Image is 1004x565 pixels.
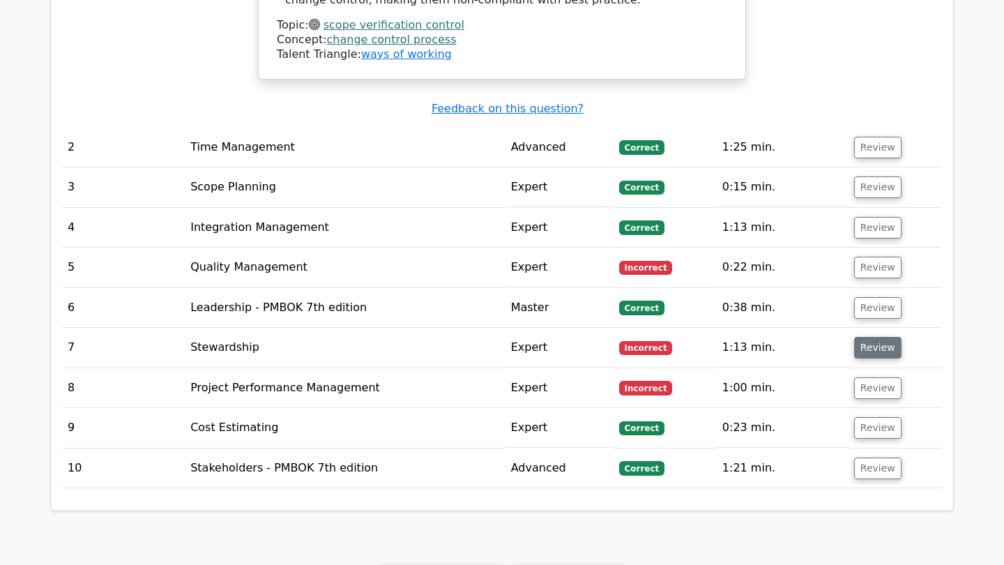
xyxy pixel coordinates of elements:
td: 5 [62,248,185,287]
button: Review [854,337,902,359]
td: Quality Management [185,248,505,287]
td: Expert [505,328,614,368]
span: Correct [619,461,664,475]
button: Review [854,257,902,278]
div: Topic: [277,18,727,33]
td: Advanced [505,128,614,167]
td: Leadership - PMBOK 7th edition [185,288,505,328]
span: Correct [619,301,664,315]
td: Master [505,288,614,328]
a: scope verification control [324,18,464,31]
td: Stakeholders - PMBOK 7th edition [185,449,505,488]
td: 0:38 min. [717,288,849,328]
td: Scope Planning [185,167,505,207]
td: 0:15 min. [717,167,849,207]
td: 6 [62,288,185,328]
span: Incorrect [619,261,673,275]
button: Review [854,458,902,479]
td: Advanced [505,449,614,488]
td: Cost Estimating [185,408,505,448]
span: Incorrect [619,381,673,395]
a: Feedback on this question? [432,102,584,115]
td: Project Performance Management [185,368,505,408]
td: 9 [62,408,185,448]
td: 2 [62,128,185,167]
span: Correct [619,421,664,435]
button: Review [854,377,902,399]
td: 1:00 min. [717,368,849,408]
td: 7 [62,328,185,368]
td: Expert [505,167,614,207]
td: 1:13 min. [717,328,849,368]
td: Stewardship [185,328,505,368]
a: change control process [327,33,457,46]
td: 1:25 min. [717,128,849,167]
span: Correct [619,220,664,234]
td: Time Management [185,128,505,167]
td: Expert [505,248,614,287]
button: Review [854,417,902,439]
span: Correct [619,140,664,154]
div: Talent Triangle: [277,18,727,61]
td: 1:21 min. [717,449,849,488]
td: 3 [62,167,185,207]
td: 8 [62,368,185,408]
td: 0:22 min. [717,248,849,287]
button: Review [854,297,902,319]
td: 10 [62,449,185,488]
a: ways of working [361,47,452,61]
td: Expert [505,368,614,408]
span: Incorrect [619,341,673,355]
td: Expert [505,408,614,448]
span: Correct [619,181,664,195]
td: Expert [505,208,614,248]
div: Concept: [277,33,727,47]
button: Review [854,176,902,198]
button: Review [854,137,902,158]
td: 1:13 min. [717,208,849,248]
td: Integration Management [185,208,505,248]
button: Review [854,217,902,239]
td: 4 [62,208,185,248]
td: 0:23 min. [717,408,849,448]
